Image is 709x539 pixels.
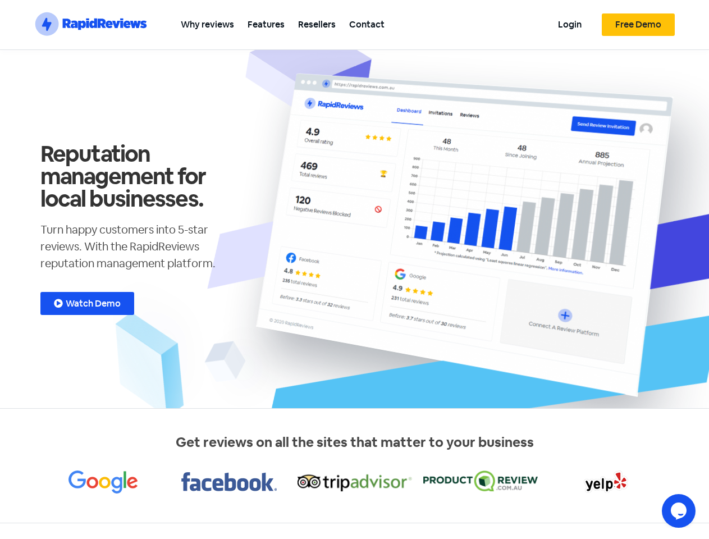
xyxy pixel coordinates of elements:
[602,13,675,36] a: Free Demo
[174,12,241,37] a: Why reviews
[662,494,698,528] iframe: chat widget
[40,143,243,210] h1: Reputation management for local businesses.
[40,432,669,453] p: Get reviews on all the sites that matter to your business
[66,299,121,308] span: Watch Demo
[342,12,391,37] a: Contact
[40,221,243,272] p: Turn happy customers into 5-star reviews. With the RapidReviews reputation management platform.
[241,12,291,37] a: Features
[291,12,342,37] a: Resellers
[40,292,134,315] a: Watch Demo
[615,20,661,29] span: Free Demo
[551,12,588,37] a: Login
